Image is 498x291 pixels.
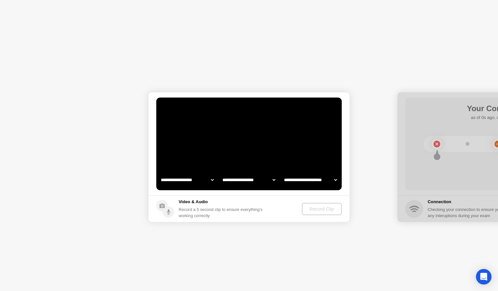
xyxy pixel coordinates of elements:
select: Available cameras [160,173,215,186]
button: Record Clip [302,203,342,215]
h5: Video & Audio [179,199,265,205]
select: Available microphones [283,173,338,186]
div: Record Clip [304,206,339,212]
div: Open Intercom Messenger [476,269,492,285]
select: Available speakers [221,173,277,186]
div: Record a 5 second clip to ensure everything’s working correctly [179,206,265,219]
